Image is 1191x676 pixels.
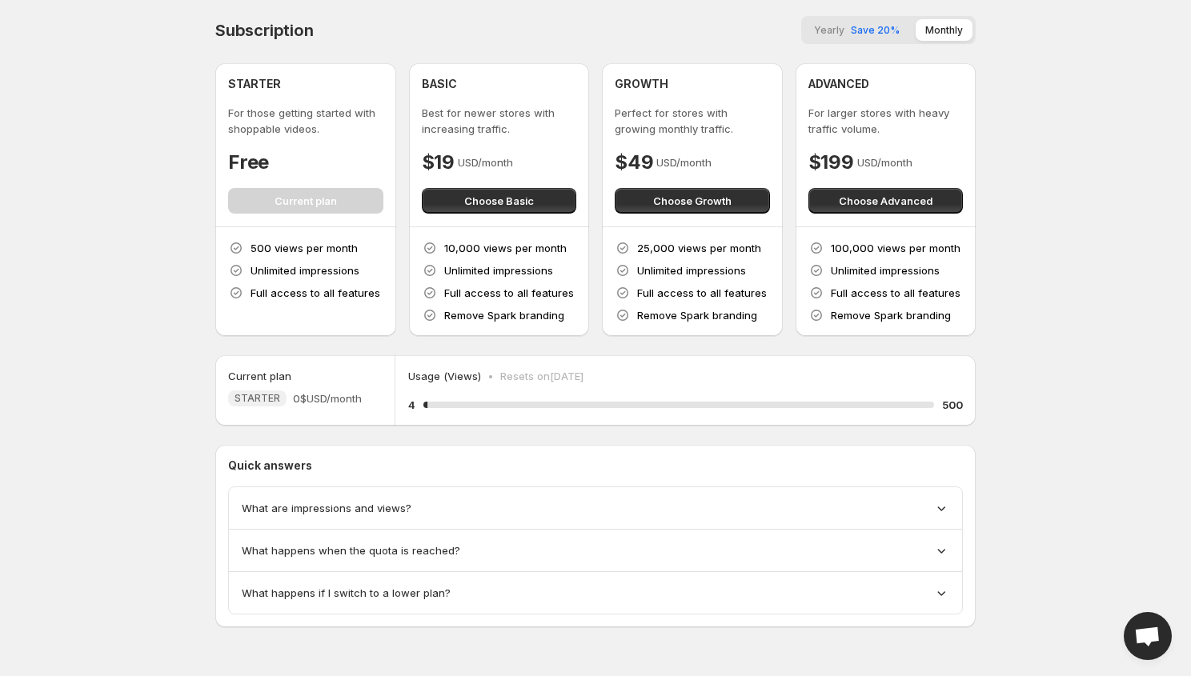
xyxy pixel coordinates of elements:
p: Unlimited impressions [444,262,553,278]
p: 500 views per month [251,240,358,256]
button: Choose Growth [615,188,770,214]
p: Unlimited impressions [831,262,940,278]
p: • [487,368,494,384]
p: Usage (Views) [408,368,481,384]
p: Full access to all features [831,285,960,301]
p: USD/month [656,154,712,170]
span: Yearly [814,24,844,36]
p: Best for newer stores with increasing traffic. [422,105,577,137]
h4: BASIC [422,76,457,92]
span: What are impressions and views? [242,500,411,516]
span: Choose Advanced [839,193,932,209]
h5: Current plan [228,368,291,384]
button: Choose Basic [422,188,577,214]
h4: $19 [422,150,455,175]
p: Full access to all features [251,285,380,301]
button: YearlySave 20% [804,19,909,41]
p: For larger stores with heavy traffic volume. [808,105,964,137]
span: Choose Basic [464,193,534,209]
p: Unlimited impressions [251,262,359,278]
span: STARTER [235,392,280,405]
h5: 500 [942,397,963,413]
h4: Free [228,150,269,175]
p: USD/month [857,154,912,170]
p: 100,000 views per month [831,240,960,256]
h4: $199 [808,150,854,175]
p: Full access to all features [444,285,574,301]
button: Monthly [916,19,972,41]
span: Choose Growth [653,193,732,209]
h4: Subscription [215,21,314,40]
h4: ADVANCED [808,76,869,92]
span: What happens if I switch to a lower plan? [242,585,451,601]
span: Save 20% [851,24,900,36]
p: Remove Spark branding [637,307,757,323]
p: Perfect for stores with growing monthly traffic. [615,105,770,137]
p: Quick answers [228,458,963,474]
h5: 4 [408,397,415,413]
h4: $49 [615,150,653,175]
p: Remove Spark branding [831,307,951,323]
p: Full access to all features [637,285,767,301]
span: 0$ USD/month [293,390,362,406]
p: Resets on [DATE] [500,368,583,384]
div: Open chat [1124,612,1172,660]
h4: GROWTH [615,76,668,92]
p: Unlimited impressions [637,262,746,278]
p: For those getting started with shoppable videos. [228,105,383,137]
h4: STARTER [228,76,281,92]
p: Remove Spark branding [444,307,564,323]
p: USD/month [458,154,513,170]
p: 25,000 views per month [637,240,761,256]
p: 10,000 views per month [444,240,567,256]
span: What happens when the quota is reached? [242,542,460,558]
button: Choose Advanced [808,188,964,214]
